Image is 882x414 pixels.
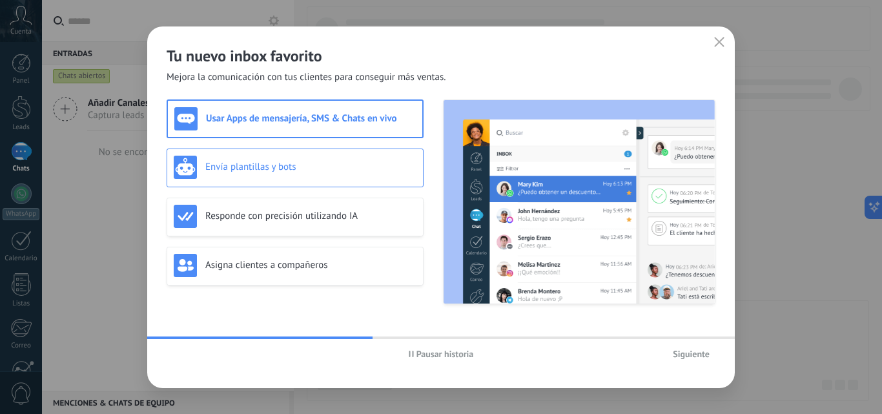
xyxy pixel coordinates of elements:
[205,259,416,271] h3: Asigna clientes a compañeros
[206,112,416,125] h3: Usar Apps de mensajería, SMS & Chats en vivo
[667,344,715,364] button: Siguiente
[673,349,710,358] span: Siguiente
[205,210,416,222] h3: Responde con precisión utilizando IA
[403,344,480,364] button: Pausar historia
[167,71,446,84] span: Mejora la comunicación con tus clientes para conseguir más ventas.
[167,46,715,66] h2: Tu nuevo inbox favorito
[205,161,416,173] h3: Envía plantillas y bots
[416,349,474,358] span: Pausar historia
